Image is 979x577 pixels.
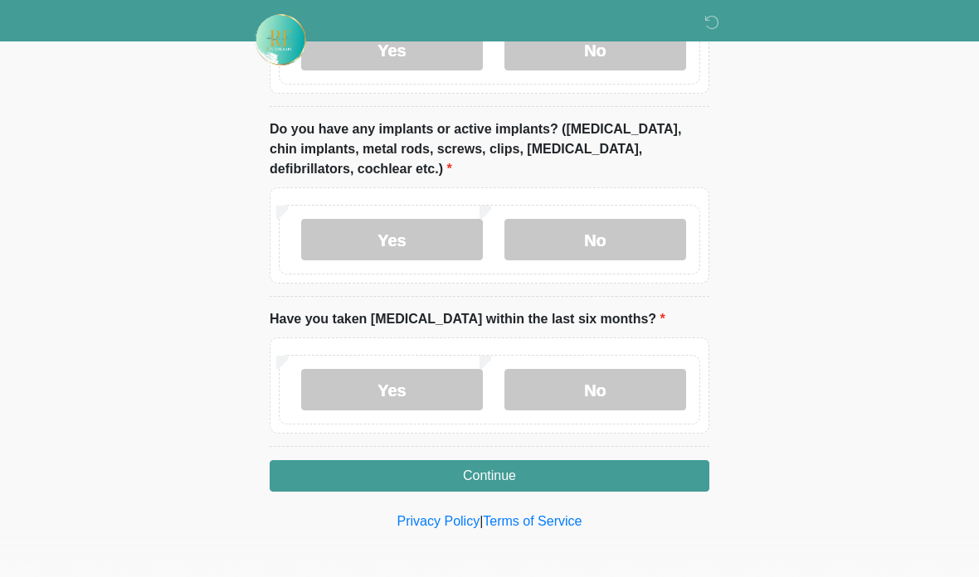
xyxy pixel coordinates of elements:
label: No [504,219,686,260]
a: Privacy Policy [397,514,480,528]
label: No [504,369,686,410]
button: Continue [270,460,709,492]
label: Have you taken [MEDICAL_DATA] within the last six months? [270,309,665,329]
a: Terms of Service [483,514,582,528]
label: Do you have any implants or active implants? ([MEDICAL_DATA], chin implants, metal rods, screws, ... [270,119,709,179]
img: Rehydrate Aesthetics & Wellness Logo [253,12,308,67]
label: Yes [301,369,483,410]
a: | [480,514,483,528]
label: Yes [301,219,483,260]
